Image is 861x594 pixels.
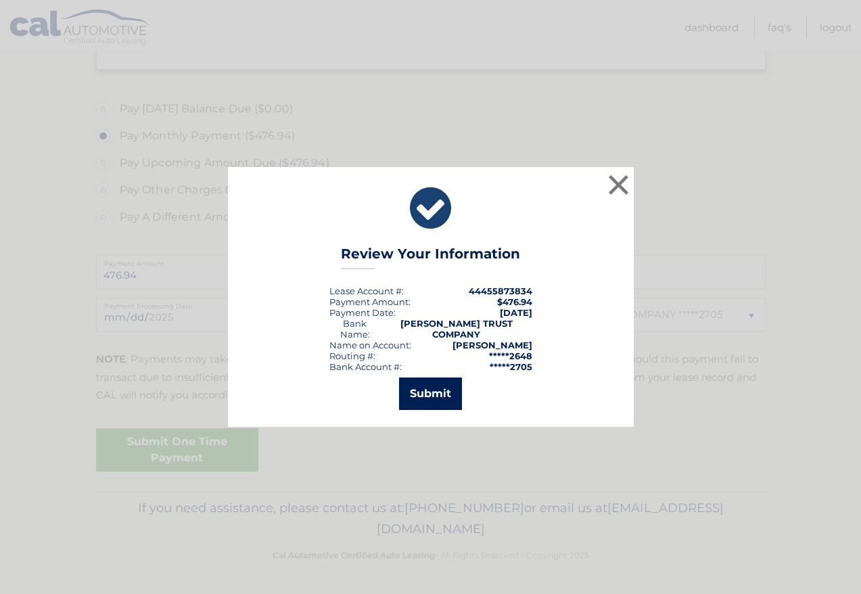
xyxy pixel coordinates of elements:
button: × [605,171,632,198]
h3: Review Your Information [341,246,520,269]
strong: [PERSON_NAME] [452,340,532,350]
strong: 44455873834 [469,285,532,296]
div: Payment Amount: [329,296,411,307]
div: Lease Account #: [329,285,404,296]
span: Payment Date [329,307,394,318]
div: Bank Name: [329,318,381,340]
button: Submit [399,378,462,410]
div: Bank Account #: [329,361,402,372]
strong: [PERSON_NAME] TRUST COMPANY [400,318,513,340]
div: : [329,307,396,318]
span: [DATE] [500,307,532,318]
span: $476.94 [497,296,532,307]
div: Name on Account: [329,340,411,350]
div: Routing #: [329,350,375,361]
